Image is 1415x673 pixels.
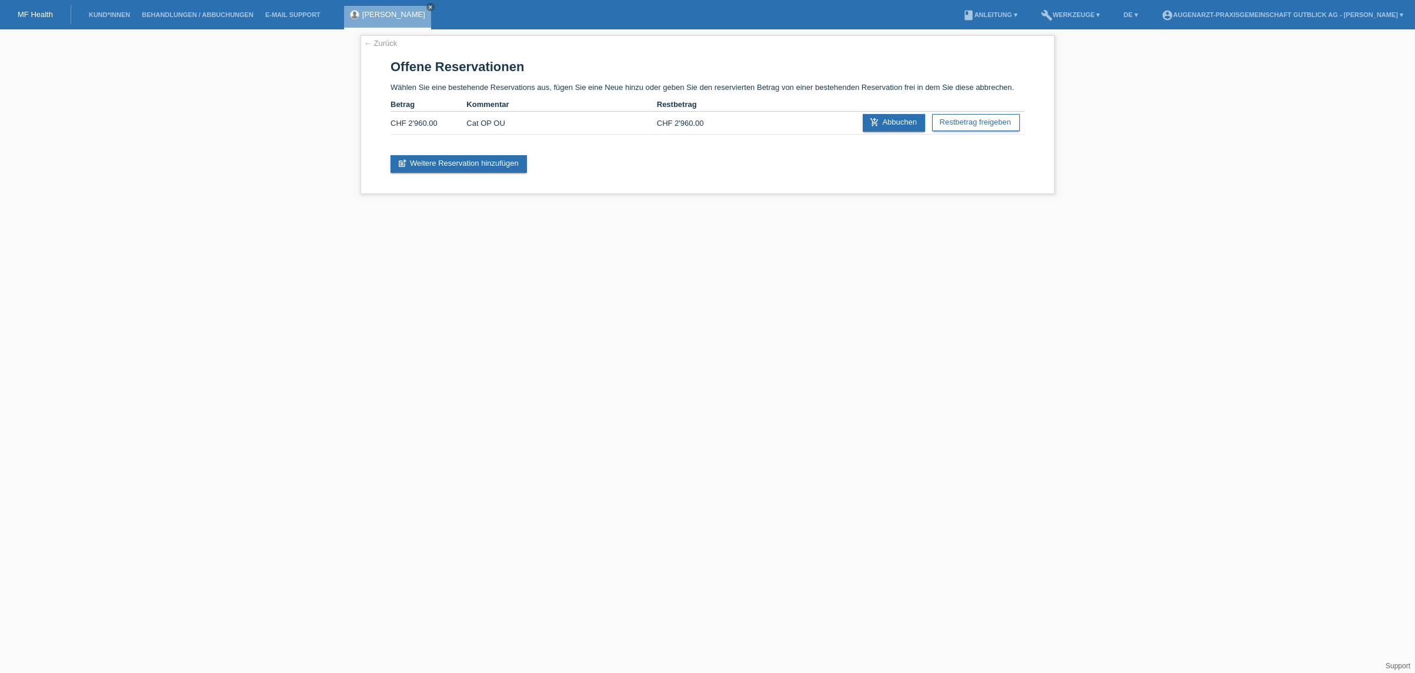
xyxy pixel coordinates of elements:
[259,11,326,18] a: E-Mail Support
[391,59,1024,74] h1: Offene Reservationen
[391,155,527,173] a: post_addWeitere Reservation hinzufügen
[1041,9,1053,21] i: build
[963,9,975,21] i: book
[657,98,733,112] th: Restbetrag
[1386,662,1410,670] a: Support
[391,112,466,135] td: CHF 2'960.00
[136,11,259,18] a: Behandlungen / Abbuchungen
[364,39,397,48] a: ← Zurück
[870,118,879,127] i: add_shopping_cart
[83,11,136,18] a: Kund*innen
[466,98,656,112] th: Kommentar
[391,98,466,112] th: Betrag
[1117,11,1143,18] a: DE ▾
[18,10,53,19] a: MF Health
[426,3,435,11] a: close
[361,35,1054,194] div: Wählen Sie eine bestehende Reservations aus, fügen Sie eine Neue hinzu oder geben Sie den reservi...
[1162,9,1173,21] i: account_circle
[957,11,1023,18] a: bookAnleitung ▾
[428,4,433,10] i: close
[466,112,656,135] td: Cat OP OU
[362,10,425,19] a: [PERSON_NAME]
[657,112,733,135] td: CHF 2'960.00
[398,159,407,168] i: post_add
[1035,11,1106,18] a: buildWerkzeuge ▾
[932,114,1020,131] a: Restbetrag freigeben
[863,114,925,132] a: add_shopping_cartAbbuchen
[1156,11,1409,18] a: account_circleAugenarzt-Praxisgemeinschaft Gutblick AG - [PERSON_NAME] ▾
